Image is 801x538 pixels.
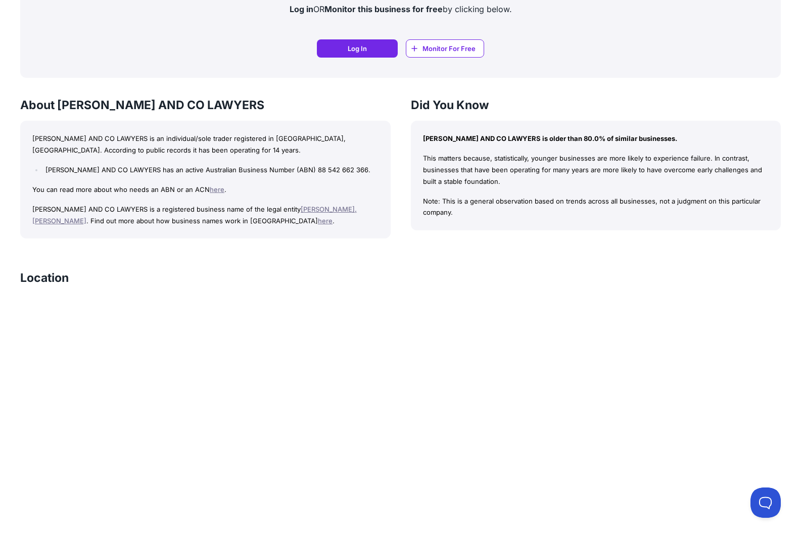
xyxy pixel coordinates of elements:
[423,153,769,187] p: This matters because, statistically, younger businesses are more likely to experience failure. In...
[43,164,378,176] li: [PERSON_NAME] AND CO LAWYERS has an active Australian Business Number (ABN) 88 542 662 366.
[290,4,313,14] strong: Log in
[210,185,224,193] a: here
[422,43,476,54] span: Monitor For Free
[423,195,769,219] p: Note: This is a general observation based on trends across all businesses, not a judgment on this...
[20,98,391,113] h3: About [PERSON_NAME] AND CO LAWYERS
[750,487,781,518] iframe: Toggle Customer Support
[317,39,398,58] a: Log In
[423,133,769,144] p: [PERSON_NAME] AND CO LAWYERS is older than 80.0% of similar businesses.
[32,133,379,156] p: [PERSON_NAME] AND CO LAWYERS is an individual/sole trader registered in [GEOGRAPHIC_DATA], [GEOGR...
[32,204,379,227] p: [PERSON_NAME] AND CO LAWYERS is a registered business name of the legal entity . Find out more ab...
[324,4,443,14] strong: Monitor this business for free
[32,205,357,225] a: [PERSON_NAME], [PERSON_NAME]
[28,3,773,15] p: OR by clicking below.
[411,98,781,113] h3: Did You Know
[406,39,484,58] a: Monitor For Free
[348,43,367,54] span: Log In
[20,271,69,285] h3: Location
[32,184,379,195] p: You can read more about who needs an ABN or an ACN .
[318,217,333,225] a: here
